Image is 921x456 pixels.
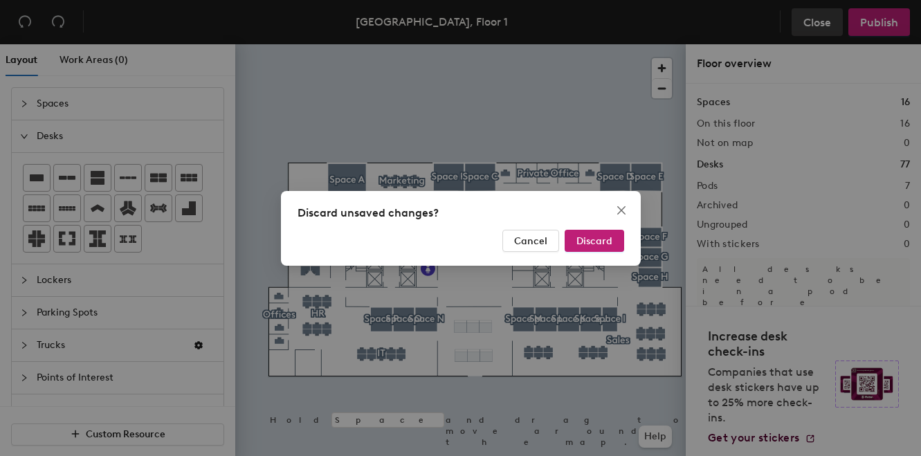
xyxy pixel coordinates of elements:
[610,205,632,216] span: Close
[565,230,624,252] button: Discard
[610,199,632,221] button: Close
[616,205,627,216] span: close
[514,235,547,246] span: Cancel
[576,235,612,246] span: Discard
[502,230,559,252] button: Cancel
[298,205,624,221] div: Discard unsaved changes?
